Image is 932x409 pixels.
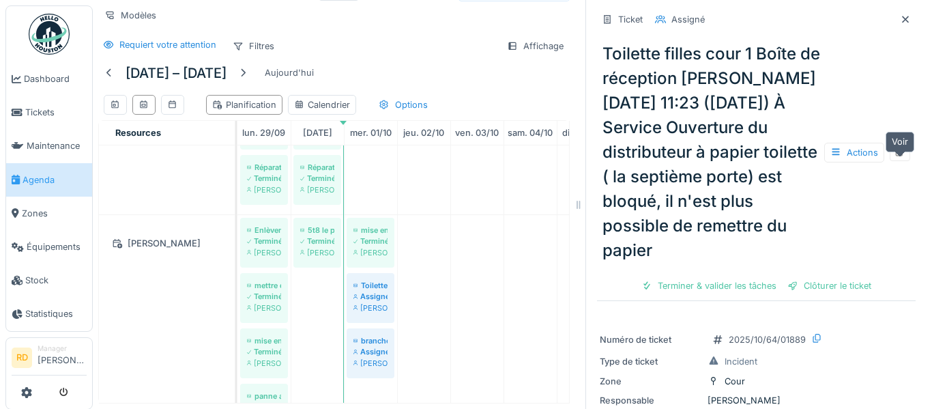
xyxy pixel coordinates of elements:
[247,280,281,291] div: mettre du sel adoucisseur au centenaire
[27,240,87,253] span: Équipements
[247,391,281,401] div: panne ascenseur primaire depannage pour savoir sortir le chariot de nettoyage
[212,98,276,111] div: Planification
[636,277,782,295] div: Terminer & valider les tâches
[452,124,502,142] a: 3 octobre 2025
[247,346,281,357] div: Terminé
[600,333,702,346] div: Numéro de ticket
[353,247,388,258] div: [PERSON_NAME]
[115,128,161,138] span: Resources
[559,124,609,142] a: 5 octobre 2025
[886,132,914,152] div: Voir
[6,96,92,129] a: Tickets
[597,36,916,268] div: Toilette filles cour 1 Boîte de réception [PERSON_NAME] [DATE] 11:23 ([DATE]) À Service Ouverture...
[353,236,388,246] div: Terminé
[600,355,702,368] div: Type de ticket
[300,225,334,236] div: 5t8 le projo ne projette plus droit, il « retombe » quand on essaie de la redresser.
[6,230,92,264] a: Équipements
[294,98,350,111] div: Calendrier
[247,236,281,246] div: Terminé
[353,302,388,313] div: [PERSON_NAME]
[227,36,280,56] div: Filtres
[6,129,92,163] a: Maintenance
[618,13,643,26] div: Ticket
[671,13,705,26] div: Assigné
[25,307,87,320] span: Statistiques
[38,343,87,354] div: Manager
[12,348,32,368] li: RD
[107,235,227,252] div: [PERSON_NAME]
[353,280,388,291] div: Toilette filles cour 1 Boîte de réception [PERSON_NAME] [DATE] 11:23 ([DATE]) À Service Ouverture...
[6,62,92,96] a: Dashboard
[729,333,806,346] div: 2025/10/64/01889
[25,274,87,287] span: Stock
[23,173,87,186] span: Agenda
[300,124,336,142] a: 30 septembre 2025
[247,247,281,258] div: [PERSON_NAME]
[247,358,281,369] div: [PERSON_NAME]
[6,297,92,330] a: Statistiques
[247,173,281,184] div: Terminé
[353,358,388,369] div: [PERSON_NAME]
[725,375,745,388] div: Cour
[259,64,319,82] div: Aujourd'hui
[347,124,395,142] a: 1 octobre 2025
[300,236,334,246] div: Terminé
[600,375,702,388] div: Zone
[353,291,388,302] div: Assigné
[300,173,334,184] div: Terminé
[25,106,87,119] span: Tickets
[400,124,448,142] a: 2 octobre 2025
[247,184,281,195] div: [PERSON_NAME]
[353,335,388,346] div: brancher cour primaire le micro
[247,335,281,346] div: mise en fonctionnement du petit baffle et micro cour 4/5/6
[98,5,162,25] div: Modèles
[22,207,87,220] span: Zones
[6,163,92,197] a: Agenda
[600,394,913,407] div: [PERSON_NAME]
[27,139,87,152] span: Maintenance
[239,124,289,142] a: 29 septembre 2025
[501,36,570,56] div: Affichage
[300,162,334,173] div: Réparation de ferme bras
[600,394,702,407] div: Responsable
[6,197,92,230] a: Zones
[247,225,281,236] div: Enlèvement des détritus salle d'étude
[247,302,281,313] div: [PERSON_NAME]
[725,355,757,368] div: Incident
[782,277,877,295] div: Clôturer le ticket
[353,346,388,357] div: Assigné
[24,72,87,85] span: Dashboard
[38,343,87,373] li: [PERSON_NAME]
[6,264,92,297] a: Stock
[247,162,281,173] div: Réparation de porte toilette de la chapelle
[353,225,388,236] div: mise en place salle verte de 20 tables pliante pour le 2 et 3/10
[824,143,884,163] div: Actions
[300,247,334,258] div: [PERSON_NAME]
[119,38,216,51] div: Requiert votre attention
[126,65,227,81] h5: [DATE] – [DATE]
[504,124,556,142] a: 4 octobre 2025
[247,291,281,302] div: Terminé
[29,14,70,55] img: Badge_color-CXgf-gQk.svg
[300,184,334,195] div: [PERSON_NAME]
[373,95,434,115] div: Options
[12,343,87,376] a: RD Manager[PERSON_NAME]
